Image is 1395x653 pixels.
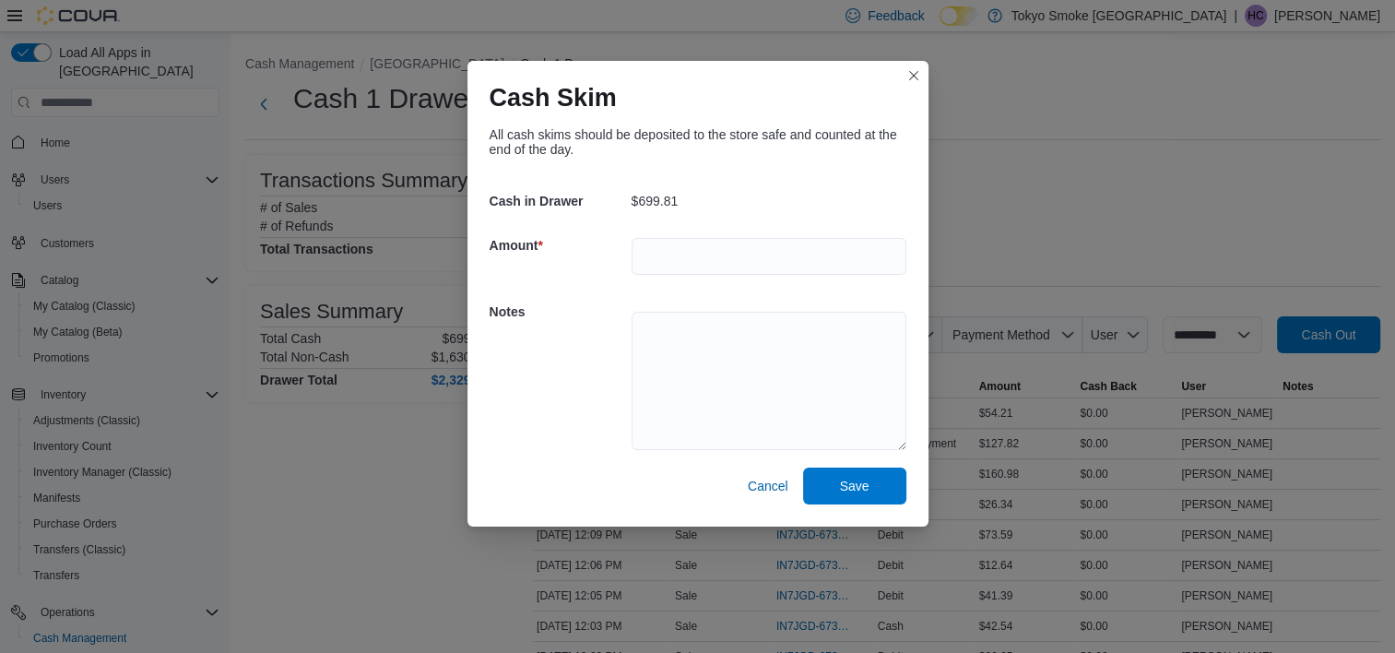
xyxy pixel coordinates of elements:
[490,293,628,330] h5: Notes
[490,227,628,264] h5: Amount
[490,83,617,113] h1: Cash Skim
[840,477,869,495] span: Save
[740,468,796,505] button: Cancel
[803,468,906,505] button: Save
[903,65,925,87] button: Closes this modal window
[490,127,906,157] div: All cash skims should be deposited to the store safe and counted at the end of the day.
[490,183,628,220] h5: Cash in Drawer
[748,477,788,495] span: Cancel
[632,194,679,208] p: $699.81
